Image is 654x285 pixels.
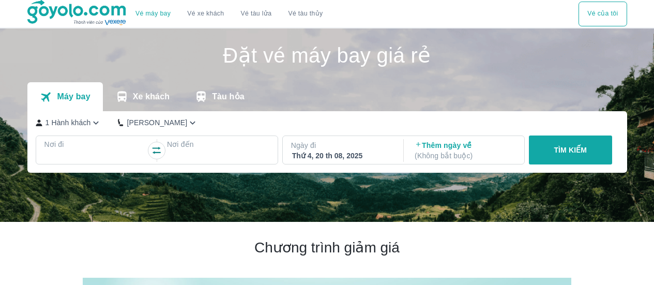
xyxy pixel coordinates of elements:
p: Ngày đi [291,140,393,151]
p: Tàu hỏa [212,92,245,102]
div: choose transportation mode [579,2,627,26]
p: 1 Hành khách [45,117,91,128]
button: Vé tàu thủy [280,2,331,26]
div: transportation tabs [27,82,257,111]
div: Thứ 4, 20 th 08, 2025 [292,151,392,161]
h2: Chương trình giảm giá [83,238,571,257]
a: Vé tàu lửa [233,2,280,26]
button: TÌM KIẾM [529,136,612,164]
button: [PERSON_NAME] [118,117,198,128]
p: Nơi đi [44,139,147,149]
p: Xe khách [133,92,170,102]
a: Vé xe khách [187,10,224,18]
p: TÌM KIẾM [554,145,587,155]
p: Nơi đến [167,139,269,149]
p: Thêm ngày về [415,140,515,161]
h1: Đặt vé máy bay giá rẻ [27,45,627,66]
p: [PERSON_NAME] [127,117,187,128]
button: Vé của tôi [579,2,627,26]
div: choose transportation mode [127,2,331,26]
a: Vé máy bay [135,10,171,18]
button: 1 Hành khách [36,117,102,128]
p: Máy bay [57,92,90,102]
p: ( Không bắt buộc ) [415,151,515,161]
